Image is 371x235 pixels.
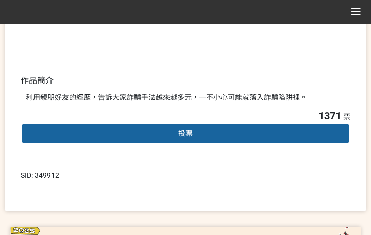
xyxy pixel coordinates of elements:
span: 票 [343,113,350,121]
span: 投票 [178,129,193,137]
span: 1371 [318,110,341,122]
span: 作品簡介 [21,76,54,85]
span: SID: 349912 [21,171,59,179]
iframe: IFrame Embed [260,170,312,180]
div: 利用親朋好友的經歷，告訴大家詐騙手法越來越多元，一不小心可能就落入詐騙陷阱裡。 [26,92,345,103]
